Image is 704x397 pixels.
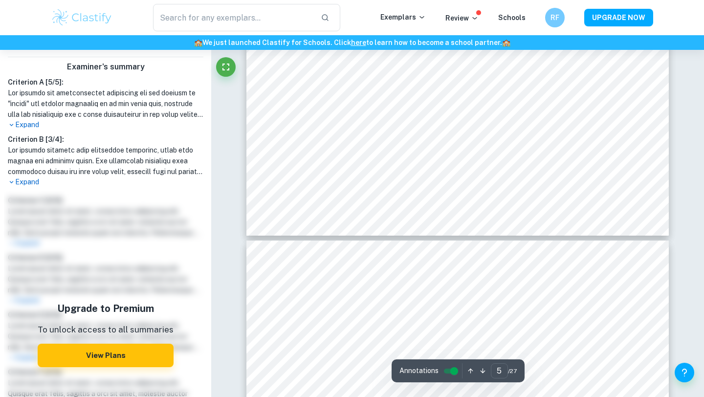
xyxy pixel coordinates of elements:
button: UPGRADE NOW [584,9,653,26]
h6: RF [550,12,561,23]
span: / 27 [508,367,517,375]
span: Annotations [399,366,439,376]
h6: Examiner's summary [4,61,207,73]
h5: Upgrade to Premium [38,301,174,316]
img: Clastify logo [51,8,113,27]
h1: Lor ipsumdo sit ametconsectet adipiscing eli sed doeiusm te "incidi" utl etdolor magnaaliq en ad ... [8,88,203,120]
span: 🏫 [194,39,202,46]
button: Fullscreen [216,57,236,77]
p: Exemplars [380,12,426,22]
input: Search for any exemplars... [153,4,313,31]
p: Review [445,13,479,23]
h1: Lor ipsumdo sitametc adip elitseddoe temporinc, utlab etdo magnaa eni adminimv quisn. Exe ullamco... [8,145,203,177]
p: Expand [8,177,203,187]
p: Expand [8,120,203,130]
button: View Plans [38,344,174,367]
button: Help and Feedback [675,363,694,382]
span: 🏫 [502,39,510,46]
h6: Criterion B [ 3 / 4 ]: [8,134,203,145]
a: Schools [498,14,526,22]
a: here [351,39,366,46]
p: To unlock access to all summaries [38,324,174,336]
h6: Criterion A [ 5 / 5 ]: [8,77,203,88]
h6: We just launched Clastify for Schools. Click to learn how to become a school partner. [2,37,702,48]
button: RF [545,8,565,27]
